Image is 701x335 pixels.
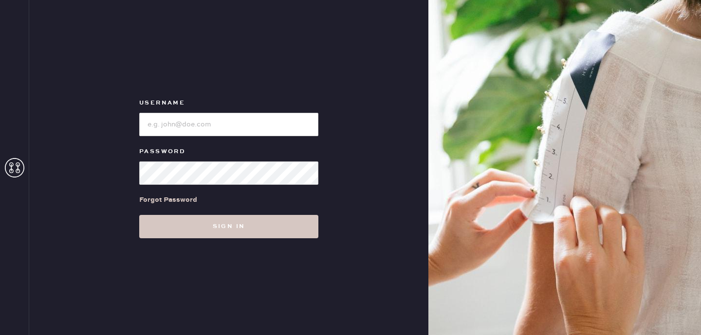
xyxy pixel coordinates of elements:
[139,185,197,215] a: Forgot Password
[139,215,318,238] button: Sign in
[139,194,197,205] div: Forgot Password
[139,146,318,158] label: Password
[139,113,318,136] input: e.g. john@doe.com
[139,97,318,109] label: Username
